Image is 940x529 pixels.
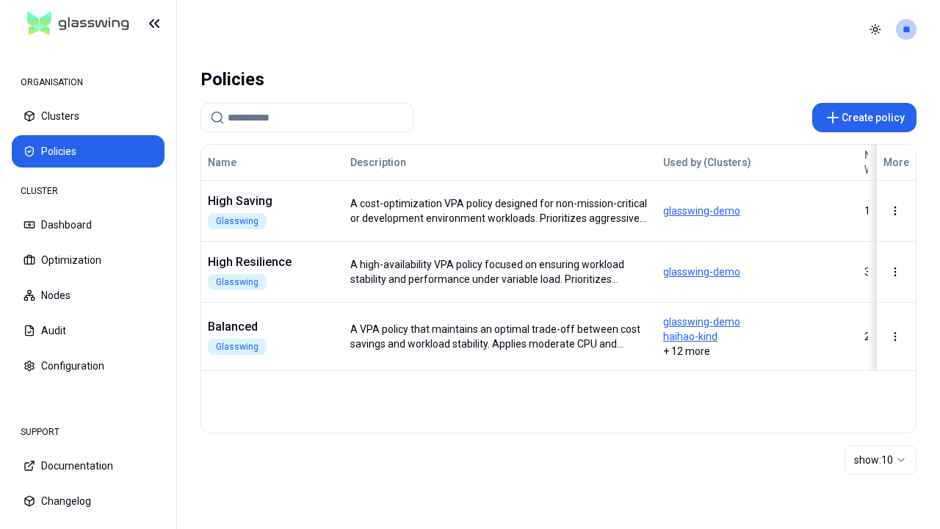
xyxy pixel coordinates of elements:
div: Description [350,155,632,170]
span: glasswing-demo [663,204,851,218]
button: Clusters [12,100,164,132]
div: A high-availability VPA policy focused on ensuring workload stability and performance under varia... [350,257,650,287]
div: + 12 more [663,314,851,359]
button: Name [208,148,236,177]
span: haihao-kind [663,329,851,344]
div: More [883,155,909,170]
div: High Saving [208,192,337,210]
button: Configuration [12,350,164,382]
div: SUPPORT [12,417,164,447]
button: Documentation [12,450,164,482]
span: glasswing-demo [663,314,851,329]
div: ORGANISATION [12,68,164,97]
div: High Resilience [208,253,337,271]
button: Nodes [12,279,164,312]
button: Changelog [12,485,164,517]
div: Balanced [208,318,337,336]
div: CLUSTER [12,176,164,206]
div: Glasswing [208,213,267,229]
div: 233 [864,329,917,344]
div: 38 [864,264,917,279]
div: 1 [864,204,917,218]
button: Policies [12,135,164,168]
button: Create policy [812,103,916,132]
div: Policies [200,65,264,94]
div: Glasswing [208,339,267,355]
img: GlassWing [21,7,135,41]
div: A VPA policy that maintains an optimal trade-off between cost savings and workload stability. App... [350,322,650,351]
button: Dashboard [12,209,164,241]
button: Audit [12,314,164,347]
div: Used by (Clusters) [663,155,851,170]
div: No. of Workloads [864,148,917,177]
div: A cost-optimization VPA policy designed for non-mission-critical or development environment workl... [350,196,650,226]
div: Glasswing [208,274,267,290]
span: glasswing-demo [663,264,851,279]
button: Optimization [12,244,164,276]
